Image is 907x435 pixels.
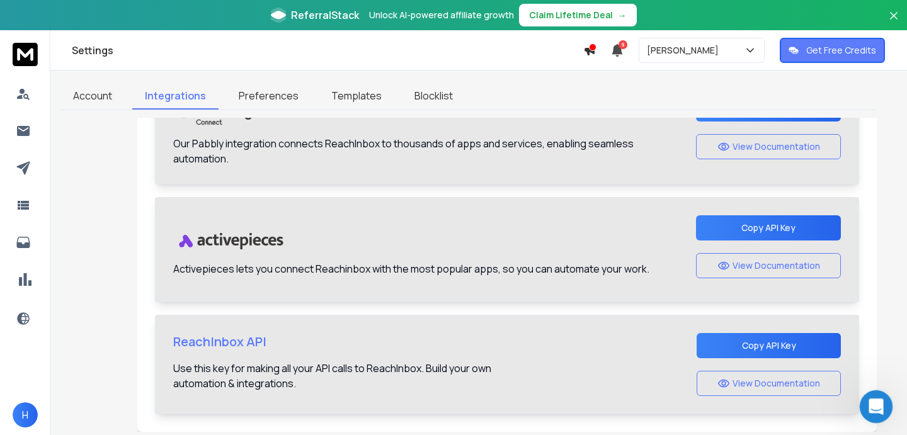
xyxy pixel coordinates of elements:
[10,110,242,234] div: Box says…
[31,186,64,196] b: [DATE]
[71,7,91,27] img: Profile image for Rohan
[173,261,649,276] p: Activepieces lets you connect Reachinbox with the most popular apps, so you can automate your work.
[221,5,244,28] div: Close
[132,83,219,110] a: Integrations
[319,83,394,110] a: Templates
[13,402,38,427] button: H
[618,9,627,21] span: →
[8,5,32,29] button: go back
[226,83,311,110] a: Preferences
[806,44,876,57] p: Get Free Credits
[197,5,221,29] button: Home
[619,40,627,49] span: 9
[60,83,125,110] a: Account
[72,43,583,58] h1: Settings
[13,288,239,298] div: Waiting for a teammate
[11,312,241,333] textarea: Message…
[67,72,242,100] div: is it possible to intergrarte with ghl
[80,338,90,348] button: Start recording
[96,6,124,16] h1: [URL]
[106,16,157,28] p: Back [DATE]
[77,80,232,93] div: is it possible to intergrarte with ghl
[60,338,70,348] button: Gif picker
[291,8,359,23] span: ReferralStack
[647,44,724,57] p: [PERSON_NAME]
[36,7,56,27] img: Profile image for Raj
[40,338,50,348] button: Emoji picker
[886,8,902,38] button: Close banner
[71,288,81,298] img: Profile image for Lakshita
[10,110,207,206] div: You’ll get replies here and in your email:✉️[EMAIL_ADDRESS][DOMAIN_NAME]The team will be back🕒[DA...
[369,9,514,21] p: Unlock AI-powered affiliate growth
[697,371,841,396] button: View Documentation
[20,118,197,167] div: You’ll get replies here and in your email: ✉️
[173,136,683,166] p: Our Pabbly integration connects ReachInbox to thousands of apps and services, enabling seamless a...
[173,333,491,351] h1: ReachInbox API
[696,253,841,278] button: View Documentation
[216,333,236,353] button: Send a message…
[519,4,637,26] button: Claim Lifetime Deal→
[54,7,74,27] img: Profile image for Lakshita
[402,83,465,110] a: Blocklist
[63,288,73,298] img: Profile image for Raj
[696,134,841,159] button: View Documentation
[696,215,841,240] button: Copy API Key
[10,72,242,110] div: Hussein says…
[697,333,841,358] button: Copy API Key
[860,390,893,424] iframe: Intercom live chat
[20,208,115,215] div: Box • AI Agent • Just now
[173,361,491,391] p: Use this key for making all your API calls to ReachInbox. Build your own automation & integrations.
[78,288,88,298] img: Profile image for Rohan
[20,143,120,166] b: [EMAIL_ADDRESS][DOMAIN_NAME]
[20,338,30,348] button: Upload attachment
[20,173,197,198] div: The team will be back 🕒
[780,38,885,63] button: Get Free Credits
